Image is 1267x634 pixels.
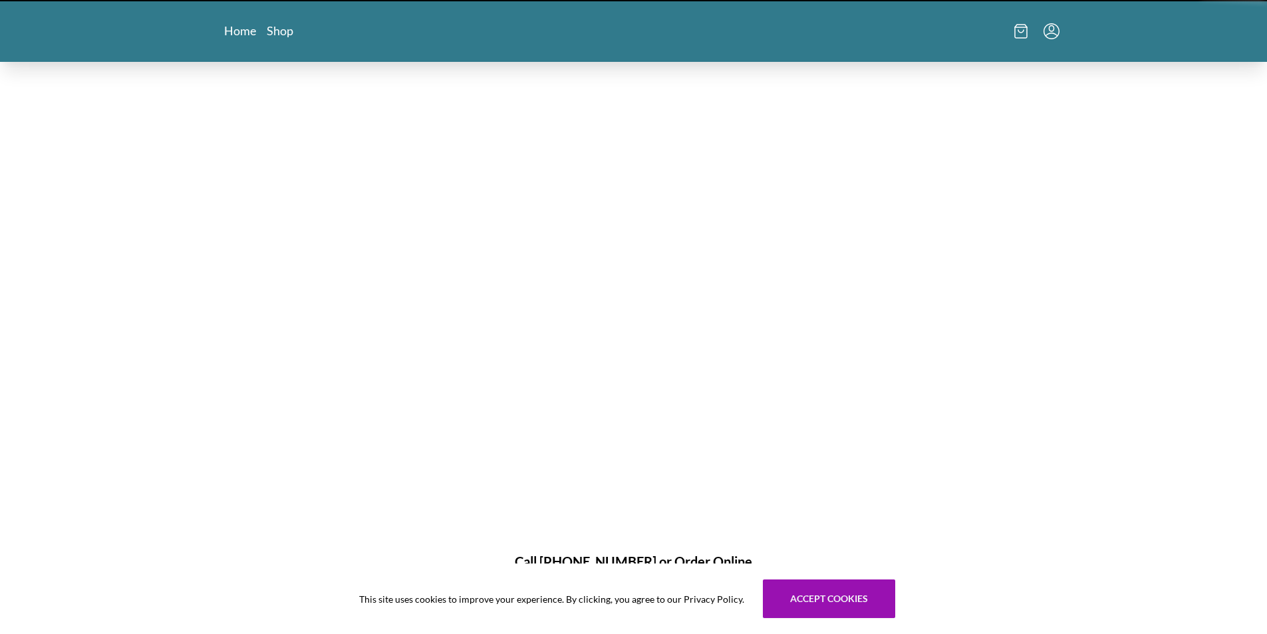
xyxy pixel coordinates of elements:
[594,11,674,47] img: logo
[763,579,895,618] button: Accept cookies
[1044,23,1059,39] button: Menu
[240,552,1028,571] h1: Call [PHONE_NUMBER] or Order Online
[224,23,256,39] a: Home
[359,592,744,606] span: This site uses cookies to improve your experience. By clicking, you agree to our Privacy Policy.
[267,23,293,39] a: Shop
[594,11,674,51] a: Logo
